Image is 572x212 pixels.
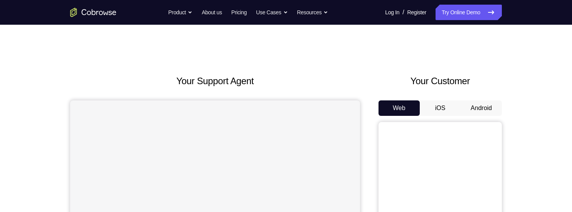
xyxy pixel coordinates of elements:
[70,8,116,17] a: Go to the home page
[436,5,502,20] a: Try Online Demo
[461,100,502,116] button: Android
[202,5,222,20] a: About us
[420,100,461,116] button: iOS
[231,5,247,20] a: Pricing
[379,100,420,116] button: Web
[168,5,193,20] button: Product
[407,5,426,20] a: Register
[70,74,360,88] h2: Your Support Agent
[297,5,328,20] button: Resources
[379,74,502,88] h2: Your Customer
[256,5,288,20] button: Use Cases
[402,8,404,17] span: /
[385,5,399,20] a: Log In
